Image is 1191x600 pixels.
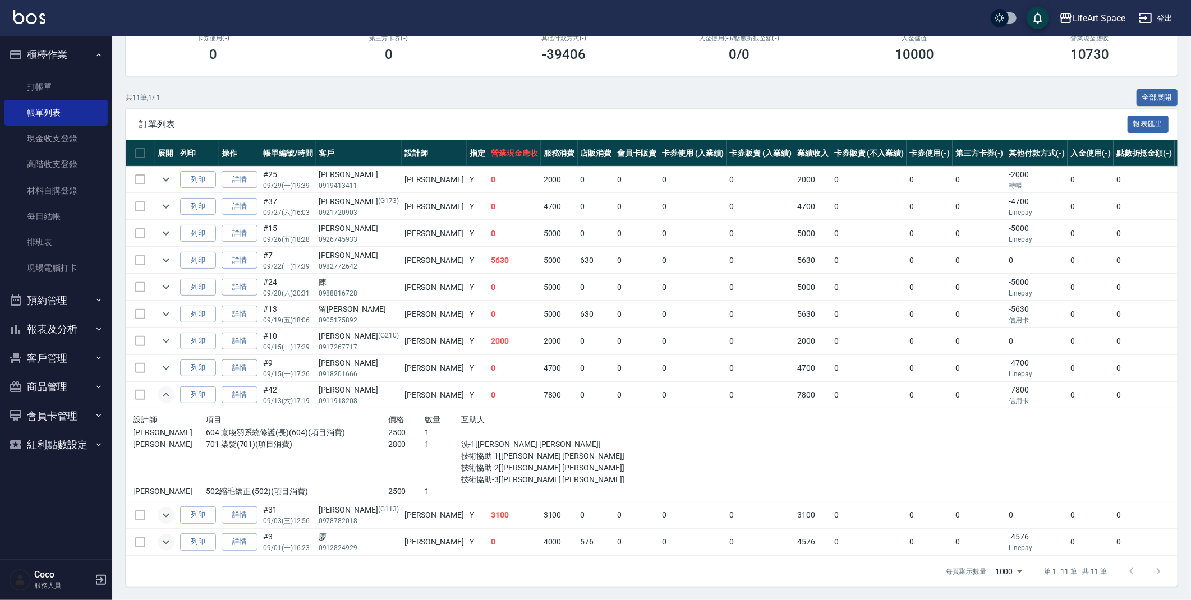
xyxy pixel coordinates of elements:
[402,247,467,274] td: [PERSON_NAME]
[1073,11,1125,25] div: LifeArt Space
[319,330,399,342] div: [PERSON_NAME]
[1114,382,1175,408] td: 0
[541,328,578,354] td: 2000
[831,140,907,167] th: 卡券販賣 (不入業績)
[794,355,831,381] td: 4700
[4,229,108,255] a: 排班表
[158,359,174,376] button: expand row
[953,355,1006,381] td: 0
[1006,167,1068,193] td: -2000
[1128,116,1169,133] button: 報表匯出
[614,247,659,274] td: 0
[578,220,615,247] td: 0
[4,372,108,401] button: 商品管理
[319,207,399,218] p: 0921720903
[1006,220,1068,247] td: -5000
[1114,355,1175,381] td: 0
[402,274,467,301] td: [PERSON_NAME]
[222,506,257,524] a: 詳情
[1114,220,1175,247] td: 0
[1114,167,1175,193] td: 0
[1009,234,1065,244] p: Linepay
[4,401,108,431] button: 會員卡管理
[467,247,488,274] td: Y
[614,167,659,193] td: 0
[180,279,216,296] button: 列印
[260,355,316,381] td: #9
[1009,288,1065,298] p: Linepay
[541,167,578,193] td: 2000
[1006,382,1068,408] td: -7800
[180,533,216,551] button: 列印
[541,220,578,247] td: 5000
[263,342,313,352] p: 09/15 (一) 17:29
[953,247,1006,274] td: 0
[222,171,257,188] a: 詳情
[319,250,399,261] div: [PERSON_NAME]
[402,502,467,528] td: [PERSON_NAME]
[158,225,174,242] button: expand row
[727,140,795,167] th: 卡券販賣 (入業績)
[727,247,795,274] td: 0
[319,234,399,244] p: 0926745933
[4,315,108,344] button: 報表及分析
[158,386,174,403] button: expand row
[461,439,571,450] p: 洗-1[[PERSON_NAME] [PERSON_NAME]]
[319,342,399,352] p: 0917267717
[206,427,388,439] p: 604 京喚羽系統修護(長)(604)(項目消費)
[319,288,399,298] p: 0988816728
[659,220,727,247] td: 0
[467,301,488,327] td: Y
[659,355,727,381] td: 0
[222,252,257,269] a: 詳情
[1009,181,1065,191] p: 轉帳
[840,35,989,42] h2: 入金儲值
[263,234,313,244] p: 09/26 (五) 18:28
[222,386,257,404] a: 詳情
[1009,315,1065,325] p: 信用卡
[260,328,316,354] td: #10
[222,533,257,551] a: 詳情
[158,306,174,322] button: expand row
[907,382,953,408] td: 0
[727,167,795,193] td: 0
[467,502,488,528] td: Y
[260,247,316,274] td: #7
[263,207,313,218] p: 09/27 (六) 16:03
[794,301,831,327] td: 5630
[1009,369,1065,379] p: Linepay
[1006,301,1068,327] td: -5630
[180,359,216,377] button: 列印
[541,301,578,327] td: 5000
[831,301,907,327] td: 0
[4,430,108,459] button: 紅利點數設定
[659,140,727,167] th: 卡券使用 (入業績)
[158,252,174,269] button: expand row
[1068,355,1114,381] td: 0
[402,382,467,408] td: [PERSON_NAME]
[488,274,541,301] td: 0
[158,279,174,296] button: expand row
[180,198,216,215] button: 列印
[133,415,157,424] span: 設計師
[907,328,953,354] td: 0
[488,502,541,528] td: 3100
[1068,328,1114,354] td: 0
[1055,7,1130,30] button: LifeArt Space
[794,274,831,301] td: 5000
[206,486,388,497] p: 502縮毛矯正 (502)(項目消費)
[831,355,907,381] td: 0
[794,220,831,247] td: 5000
[155,140,177,167] th: 展開
[659,382,727,408] td: 0
[222,333,257,350] a: 詳情
[794,193,831,220] td: 4700
[614,355,659,381] td: 0
[177,140,219,167] th: 列印
[831,167,907,193] td: 0
[260,382,316,408] td: #42
[263,315,313,325] p: 09/19 (五) 18:06
[219,140,260,167] th: 操作
[385,47,393,62] h3: 0
[953,328,1006,354] td: 0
